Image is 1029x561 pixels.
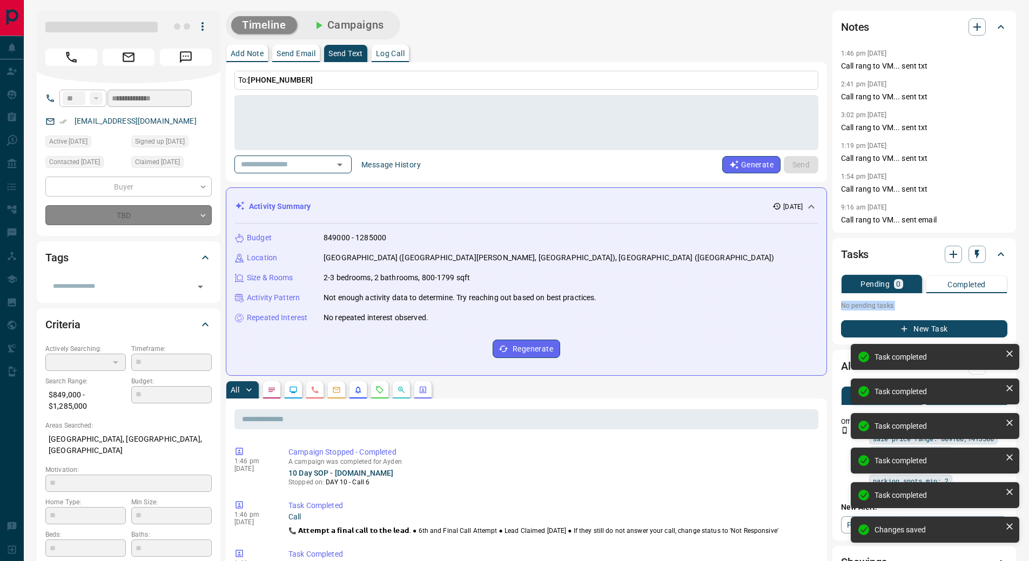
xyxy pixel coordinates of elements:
[45,49,97,66] span: Call
[49,157,100,167] span: Contacted [DATE]
[45,156,126,171] div: Thu Oct 09 2025
[354,386,362,394] svg: Listing Alerts
[375,386,384,394] svg: Requests
[896,280,900,288] p: 0
[131,156,212,171] div: Wed Jul 30 2025
[45,245,212,271] div: Tags
[841,91,1007,103] p: Call rang to VM... sent txt
[841,50,887,57] p: 1:46 pm [DATE]
[841,298,1007,314] p: No pending tasks
[324,232,386,244] p: 849000 - 1285000
[841,427,849,434] svg: Push Notification Only
[875,387,1001,396] div: Task completed
[841,417,863,427] p: Off
[131,530,212,539] p: Baths:
[288,526,814,536] p: 📞 𝗔𝘁𝘁𝗲𝗺𝗽𝘁 𝗮 𝗳𝗶𝗻𝗮𝗹 𝗰𝗮𝗹𝗹 𝘁𝗼 𝘁𝗵𝗲 𝗹𝗲𝗮𝗱. ● 6th and Final Call Attempt ‎● Lead Claimed [DATE] ● If they...
[841,502,1007,513] p: New Alert:
[841,14,1007,40] div: Notes
[326,478,369,486] span: DAY 10 - Call 6
[235,197,818,217] div: Activity Summary[DATE]
[841,184,1007,195] p: Call rang to VM... sent txt
[193,279,208,294] button: Open
[841,18,869,36] h2: Notes
[49,136,88,147] span: Active [DATE]
[234,457,272,465] p: 1:46 pm
[324,312,428,323] p: No repeated interest observed.
[249,201,311,212] p: Activity Summary
[289,386,298,394] svg: Lead Browsing Activity
[45,465,212,475] p: Motivation:
[45,177,212,197] div: Buyer
[376,50,405,57] p: Log Call
[301,16,395,34] button: Campaigns
[288,469,393,477] a: 10 Day SOP - [DOMAIN_NAME]
[247,252,277,263] p: Location
[135,157,180,167] span: Claimed [DATE]
[247,272,293,283] p: Size & Rooms
[45,497,126,507] p: Home Type:
[234,71,818,90] p: To:
[324,292,597,303] p: Not enough activity data to determine. Try reaching out based on best practices.
[841,173,887,180] p: 1:54 pm [DATE]
[875,525,1001,534] div: Changes saved
[419,386,427,394] svg: Agent Actions
[288,549,814,560] p: Task Completed
[397,386,406,394] svg: Opportunities
[311,386,319,394] svg: Calls
[234,465,272,472] p: [DATE]
[841,320,1007,337] button: New Task
[45,530,126,539] p: Beds:
[131,344,212,354] p: Timeframe:
[947,281,986,288] p: Completed
[45,421,212,430] p: Areas Searched:
[288,511,814,523] p: Call
[875,353,1001,361] div: Task completed
[288,458,814,465] p: A campaign was completed for Ayden
[841,142,887,150] p: 1:19 pm [DATE]
[841,204,887,211] p: 9:16 am [DATE]
[45,376,126,386] p: Search Range:
[45,249,68,266] h2: Tags
[841,246,869,263] h2: Tasks
[783,202,803,212] p: [DATE]
[267,386,276,394] svg: Notes
[247,312,307,323] p: Repeated Interest
[288,500,814,511] p: Task Completed
[841,80,887,88] p: 2:41 pm [DATE]
[493,340,560,358] button: Regenerate
[45,312,212,337] div: Criteria
[45,386,126,415] p: $849,000 - $1,285,000
[231,386,239,394] p: All
[45,136,126,151] div: Wed Jul 30 2025
[355,156,427,173] button: Message History
[288,477,814,487] p: Stopped on:
[131,376,212,386] p: Budget:
[875,422,1001,430] div: Task completed
[324,272,470,283] p: 2-3 bedrooms, 2 bathrooms, 800-1799 sqft
[135,136,185,147] span: Signed up [DATE]
[277,50,315,57] p: Send Email
[722,156,781,173] button: Generate
[288,447,814,458] p: Campaign Stopped - Completed
[332,157,347,172] button: Open
[841,214,1007,226] p: Call rang to VM... sent email
[231,16,297,34] button: Timeline
[248,76,313,84] span: [PHONE_NUMBER]
[860,280,890,288] p: Pending
[103,49,154,66] span: Email
[234,511,272,518] p: 1:46 pm
[45,316,80,333] h2: Criteria
[875,456,1001,465] div: Task completed
[231,50,264,57] p: Add Note
[45,205,212,225] div: TBD
[324,252,774,263] p: [GEOGRAPHIC_DATA] ([GEOGRAPHIC_DATA][PERSON_NAME], [GEOGRAPHIC_DATA]), [GEOGRAPHIC_DATA] ([GEOGRA...
[841,122,1007,133] p: Call rang to VM... sent txt
[328,50,363,57] p: Send Text
[841,516,897,533] a: Property
[45,430,212,459] p: [GEOGRAPHIC_DATA], [GEOGRAPHIC_DATA], [GEOGRAPHIC_DATA]
[841,241,1007,267] div: Tasks
[247,232,272,244] p: Budget
[841,153,1007,164] p: Call rang to VM... sent txt
[75,117,197,125] a: [EMAIL_ADDRESS][DOMAIN_NAME]
[841,353,1007,379] div: Alerts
